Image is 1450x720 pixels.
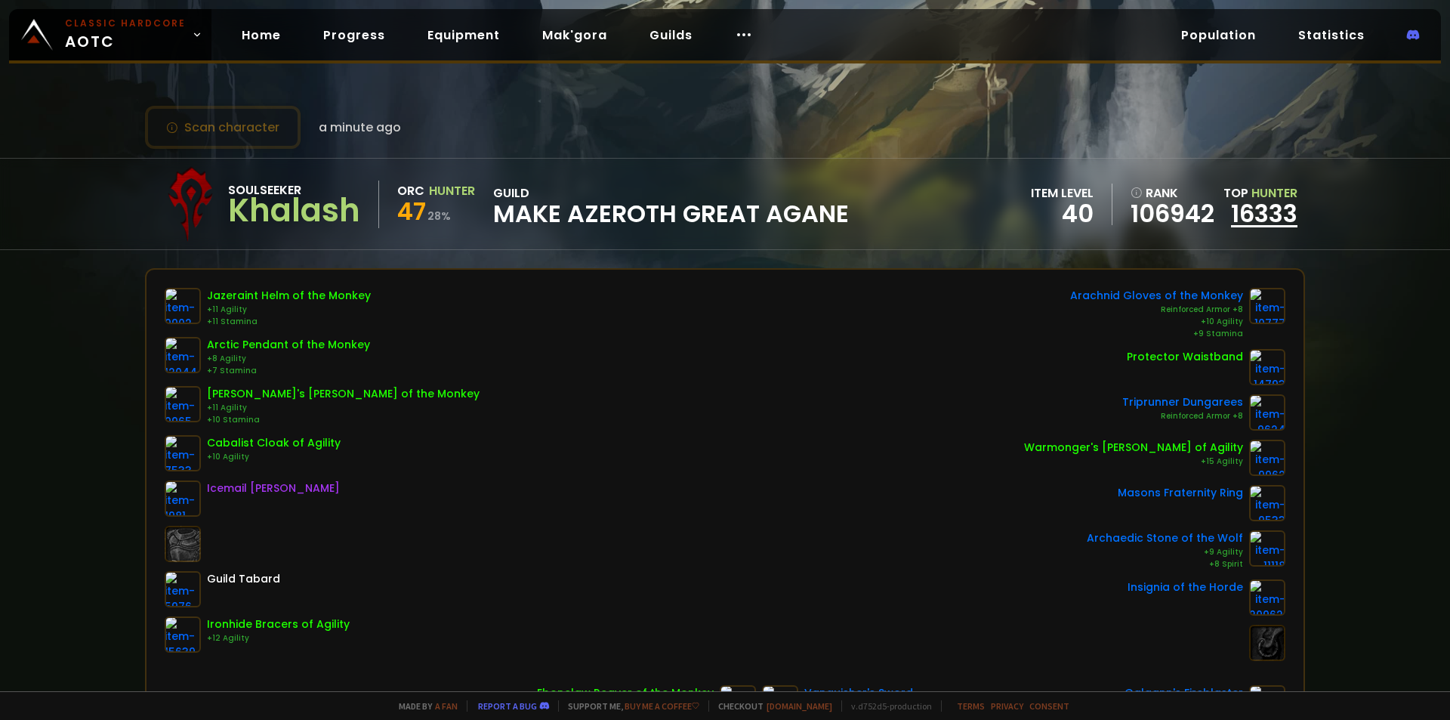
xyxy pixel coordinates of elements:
[1070,288,1243,304] div: Arachnid Gloves of the Monkey
[390,700,458,712] span: Made by
[1122,394,1243,410] div: Triprunner Dungarees
[207,337,370,353] div: Arctic Pendant of the Monkey
[1087,546,1243,558] div: +9 Agility
[1128,579,1243,595] div: Insignia of the Horde
[228,181,360,199] div: Soulseeker
[1249,530,1285,567] img: item-11118
[1127,349,1243,365] div: Protector Waistband
[207,365,370,377] div: +7 Stamina
[230,20,293,51] a: Home
[1169,20,1268,51] a: Population
[207,632,350,644] div: +12 Agility
[1125,685,1243,701] div: Galgann's Fireblaster
[1122,410,1243,422] div: Reinforced Armor +8
[9,9,211,60] a: Classic HardcoreAOTC
[207,414,480,426] div: +10 Stamina
[1087,558,1243,570] div: +8 Spirit
[1118,485,1243,501] div: Masons Fraternity Ring
[165,337,201,373] img: item-12044
[207,288,371,304] div: Jazeraint Helm of the Monkey
[207,451,341,463] div: +10 Agility
[1286,20,1377,51] a: Statistics
[537,685,714,701] div: Ebonclaw Reaver of the Monkey
[1070,328,1243,340] div: +9 Stamina
[1087,530,1243,546] div: Archaedic Stone of the Wolf
[1024,440,1243,456] div: Warmonger's [PERSON_NAME] of Agility
[1249,349,1285,385] img: item-14793
[1070,316,1243,328] div: +10 Agility
[165,435,201,471] img: item-7533
[207,616,350,632] div: Ironhide Bracers of Agility
[207,571,280,587] div: Guild Tabard
[228,199,360,222] div: Khalash
[1251,184,1297,202] span: Hunter
[319,118,401,137] span: a minute ago
[165,481,201,517] img: item-1981
[493,202,849,225] span: Make Azeroth Great Agane
[1249,394,1285,431] img: item-9624
[429,181,475,200] div: Hunter
[145,106,301,149] button: Scan character
[207,304,371,316] div: +11 Agility
[207,316,371,328] div: +11 Stamina
[415,20,512,51] a: Equipment
[207,353,370,365] div: +8 Agility
[165,288,201,324] img: item-9902
[1024,456,1243,468] div: +15 Agility
[478,700,537,712] a: Report a bug
[1131,202,1214,225] a: 106942
[397,181,424,200] div: Orc
[1131,184,1214,202] div: rank
[558,700,699,712] span: Support me,
[493,184,849,225] div: guild
[311,20,397,51] a: Progress
[991,700,1023,712] a: Privacy
[1223,184,1297,202] div: Top
[1249,440,1285,476] img: item-9962
[1249,485,1285,521] img: item-9533
[165,616,201,653] img: item-15639
[435,700,458,712] a: a fan
[1031,184,1094,202] div: item level
[1031,202,1094,225] div: 40
[1231,196,1297,230] a: 16333
[708,700,832,712] span: Checkout
[165,386,201,422] img: item-9965
[1249,288,1285,324] img: item-10777
[207,481,340,496] div: Icemail [PERSON_NAME]
[207,386,480,402] div: [PERSON_NAME]'s [PERSON_NAME] of the Monkey
[207,402,480,414] div: +11 Agility
[530,20,619,51] a: Mak'gora
[65,17,186,53] span: AOTC
[65,17,186,30] small: Classic Hardcore
[625,700,699,712] a: Buy me a coffee
[427,209,451,224] small: 28 %
[1070,304,1243,316] div: Reinforced Armor +8
[767,700,832,712] a: [DOMAIN_NAME]
[397,194,426,228] span: 47
[841,700,932,712] span: v. d752d5 - production
[207,435,341,451] div: Cabalist Cloak of Agility
[165,571,201,607] img: item-5976
[804,685,913,701] div: Vanquisher's Sword
[957,700,985,712] a: Terms
[1249,579,1285,616] img: item-209626
[637,20,705,51] a: Guilds
[1029,700,1069,712] a: Consent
